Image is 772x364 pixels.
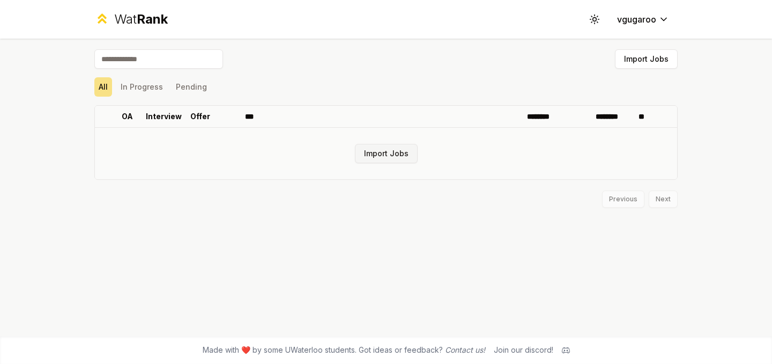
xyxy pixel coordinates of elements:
button: Pending [172,77,211,97]
a: WatRank [94,11,168,28]
a: Contact us! [445,345,485,354]
button: All [94,77,112,97]
button: Import Jobs [355,144,418,163]
p: OA [122,111,133,122]
span: Made with ❤️ by some UWaterloo students. Got ideas or feedback? [203,345,485,355]
button: Import Jobs [615,49,678,69]
button: vgugaroo [608,10,678,29]
span: Rank [137,11,168,27]
span: vgugaroo [617,13,656,26]
p: Interview [146,111,182,122]
button: In Progress [116,77,167,97]
p: Offer [190,111,210,122]
div: Join our discord! [494,345,553,355]
div: Wat [114,11,168,28]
